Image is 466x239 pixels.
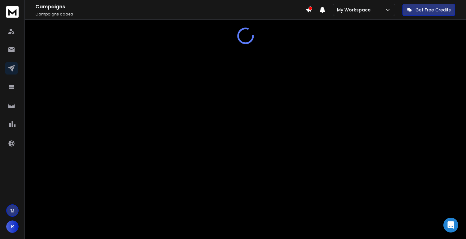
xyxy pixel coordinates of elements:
img: logo [6,6,19,18]
button: Get Free Credits [402,4,455,16]
button: R [6,220,19,233]
p: My Workspace [337,7,373,13]
h1: Campaigns [35,3,306,11]
p: Campaigns added [35,12,306,17]
div: Open Intercom Messenger [443,218,458,233]
p: Get Free Credits [415,7,451,13]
